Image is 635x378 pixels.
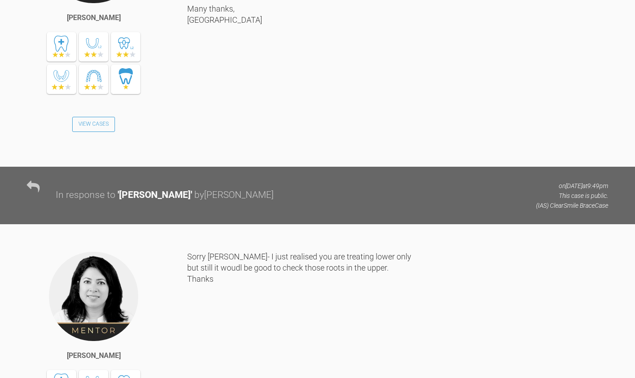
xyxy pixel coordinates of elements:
div: [PERSON_NAME] [67,350,121,362]
div: [PERSON_NAME] [67,12,121,24]
div: ' [PERSON_NAME] ' [118,188,192,203]
div: by [PERSON_NAME] [194,188,274,203]
div: In response to [56,188,115,203]
p: This case is public. [536,191,608,201]
p: (IAS) ClearSmile Brace Case [536,201,608,210]
img: Hooria Olsen [48,251,139,342]
p: on [DATE] at 9:49pm [536,181,608,191]
a: View Cases [72,117,115,132]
